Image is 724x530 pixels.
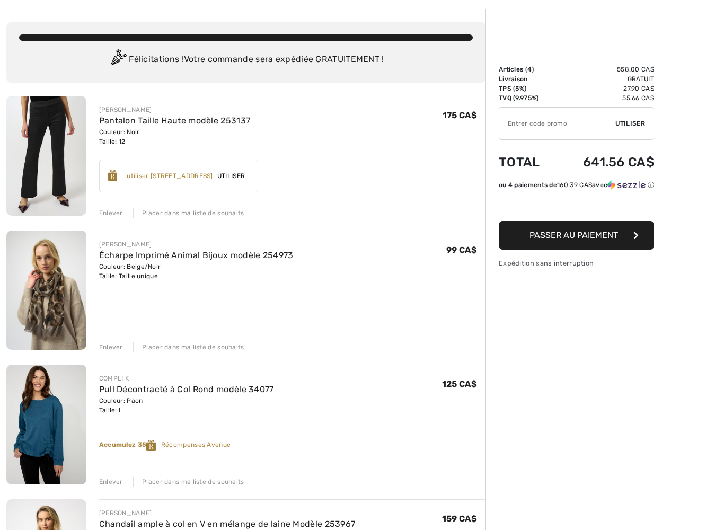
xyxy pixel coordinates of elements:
[555,65,654,74] td: 558.00 CA$
[99,250,294,260] a: Écharpe Imprimé Animal Bijoux modèle 254973
[99,441,161,448] strong: Accumulez 35
[99,396,274,415] div: Couleur: Paon Taille: L
[6,96,86,216] img: Pantalon Taille Haute modèle 253137
[499,93,555,103] td: TVQ (9.975%)
[499,180,654,193] div: ou 4 paiements de160.39 CA$avecSezzle Cliquez pour en savoir plus sur Sezzle
[99,240,294,249] div: [PERSON_NAME]
[127,171,213,181] div: utiliser [STREET_ADDRESS]
[99,342,123,352] div: Enlever
[133,477,244,487] div: Placer dans ma liste de souhaits
[99,208,123,218] div: Enlever
[527,66,532,73] span: 4
[442,379,477,389] span: 125 CA$
[499,258,654,268] div: Expédition sans interruption
[499,108,615,139] input: Code promo
[499,180,654,190] div: ou 4 paiements de avec
[443,110,477,120] span: 175 CA$
[19,49,473,70] div: Félicitations ! Votre commande sera expédiée GRATUITEMENT !
[6,365,86,484] img: Pull Décontracté à Col Rond modèle 34077
[499,84,555,93] td: TPS (5%)
[442,514,477,524] span: 159 CA$
[499,144,555,180] td: Total
[99,508,356,518] div: [PERSON_NAME]
[615,119,645,128] span: Utiliser
[607,180,646,190] img: Sezzle
[499,65,555,74] td: Articles ( )
[555,74,654,84] td: Gratuit
[529,230,618,240] span: Passer au paiement
[146,440,156,450] img: Reward-Logo.svg
[555,93,654,103] td: 55.66 CA$
[557,181,592,189] span: 160.39 CA$
[99,519,356,529] a: Chandail ample à col en V en mélange de laine Modèle 253967
[99,374,274,383] div: COMPLI K
[6,231,86,350] img: Écharpe Imprimé Animal Bijoux modèle 254973
[99,116,251,126] a: Pantalon Taille Haute modèle 253137
[99,127,251,146] div: Couleur: Noir Taille: 12
[555,144,654,180] td: 641.56 CA$
[99,440,485,450] div: Récompenses Avenue
[99,384,274,394] a: Pull Décontracté à Col Rond modèle 34077
[213,171,249,181] span: Utiliser
[133,342,244,352] div: Placer dans ma liste de souhaits
[499,221,654,250] button: Passer au paiement
[99,262,294,281] div: Couleur: Beige/Noir Taille: Taille unique
[133,208,244,218] div: Placer dans ma liste de souhaits
[499,74,555,84] td: Livraison
[99,105,251,114] div: [PERSON_NAME]
[108,49,129,70] img: Congratulation2.svg
[499,193,654,217] iframe: PayPal-paypal
[99,477,123,487] div: Enlever
[446,245,477,255] span: 99 CA$
[555,84,654,93] td: 27.90 CA$
[108,170,118,181] img: Reward-Logo.svg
